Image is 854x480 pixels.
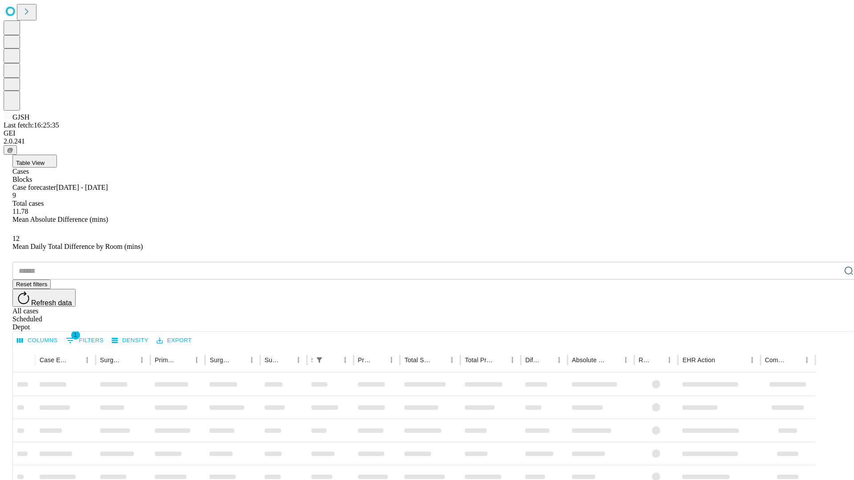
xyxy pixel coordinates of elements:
button: Menu [506,354,519,366]
button: Menu [339,354,351,366]
span: 9 [12,192,16,199]
button: Reset filters [12,280,51,289]
span: 1 [71,331,80,340]
button: Table View [12,155,57,168]
button: Sort [233,354,246,366]
div: Predicted In Room Duration [358,356,372,364]
button: Sort [178,354,190,366]
button: Menu [446,354,458,366]
div: Scheduled In Room Duration [311,356,312,364]
span: Refresh data [31,299,72,307]
button: Menu [663,354,676,366]
button: Sort [651,354,663,366]
div: EHR Action [682,356,715,364]
div: 2.0.241 [4,137,850,145]
button: Menu [801,354,813,366]
div: Difference [525,356,540,364]
div: Primary Service [155,356,177,364]
button: Export [154,334,194,348]
button: Menu [553,354,565,366]
span: 12 [12,235,20,242]
button: Sort [716,354,729,366]
button: Menu [292,354,305,366]
button: Sort [68,354,81,366]
button: Sort [123,354,136,366]
button: Density [109,334,151,348]
span: [DATE] - [DATE] [56,184,108,191]
div: Surgery Date [265,356,279,364]
span: 11.78 [12,208,28,215]
span: @ [7,147,13,153]
div: Total Predicted Duration [465,356,493,364]
button: Show filters [64,333,106,348]
button: Sort [494,354,506,366]
button: Select columns [15,334,60,348]
span: Case forecaster [12,184,56,191]
span: Last fetch: 16:25:35 [4,121,59,129]
button: Sort [280,354,292,366]
div: GEI [4,129,850,137]
button: Sort [788,354,801,366]
span: Table View [16,160,44,166]
button: Menu [620,354,632,366]
div: Case Epic Id [40,356,68,364]
div: Surgery Name [209,356,232,364]
span: GJSH [12,113,29,121]
div: Resolved in EHR [639,356,650,364]
button: Show filters [313,354,326,366]
button: Menu [81,354,93,366]
span: Reset filters [16,281,47,288]
button: @ [4,145,17,155]
button: Menu [246,354,258,366]
button: Sort [433,354,446,366]
button: Sort [326,354,339,366]
div: Total Scheduled Duration [404,356,432,364]
span: Mean Daily Total Difference by Room (mins) [12,243,143,250]
button: Menu [746,354,758,366]
div: 1 active filter [313,354,326,366]
button: Sort [607,354,620,366]
button: Menu [136,354,148,366]
button: Menu [385,354,398,366]
div: Surgeon Name [100,356,122,364]
span: Total cases [12,200,44,207]
button: Refresh data [12,289,76,307]
button: Sort [373,354,385,366]
button: Sort [540,354,553,366]
div: Comments [765,356,787,364]
span: Mean Absolute Difference (mins) [12,216,108,223]
button: Menu [190,354,203,366]
div: Absolute Difference [572,356,606,364]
